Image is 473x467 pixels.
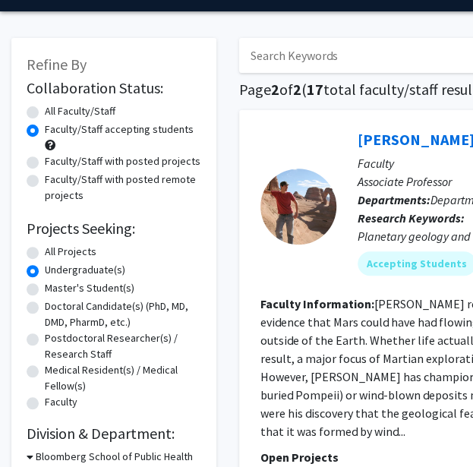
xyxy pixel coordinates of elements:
[27,79,201,97] h2: Collaboration Status:
[260,296,374,311] b: Faculty Information:
[45,394,77,410] label: Faculty
[45,153,200,169] label: Faculty/Staff with posted projects
[45,298,201,330] label: Doctoral Candidate(s) (PhD, MD, DMD, PharmD, etc.)
[45,330,201,362] label: Postdoctoral Researcher(s) / Research Staff
[45,362,201,394] label: Medical Resident(s) / Medical Fellow(s)
[11,399,65,456] iframe: Chat
[45,121,194,137] label: Faculty/Staff accepting students
[27,424,201,443] h2: Division & Department:
[358,210,465,226] b: Research Keywords:
[45,262,125,278] label: Undergraduate(s)
[45,103,115,119] label: All Faculty/Staff
[45,280,134,296] label: Master's Student(s)
[45,172,201,204] label: Faculty/Staff with posted remote projects
[293,80,301,99] span: 2
[358,192,430,207] b: Departments:
[27,219,201,238] h2: Projects Seeking:
[36,449,193,465] h3: Bloomberg School of Public Health
[271,80,279,99] span: 2
[27,55,87,74] span: Refine By
[307,80,323,99] span: 17
[45,244,96,260] label: All Projects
